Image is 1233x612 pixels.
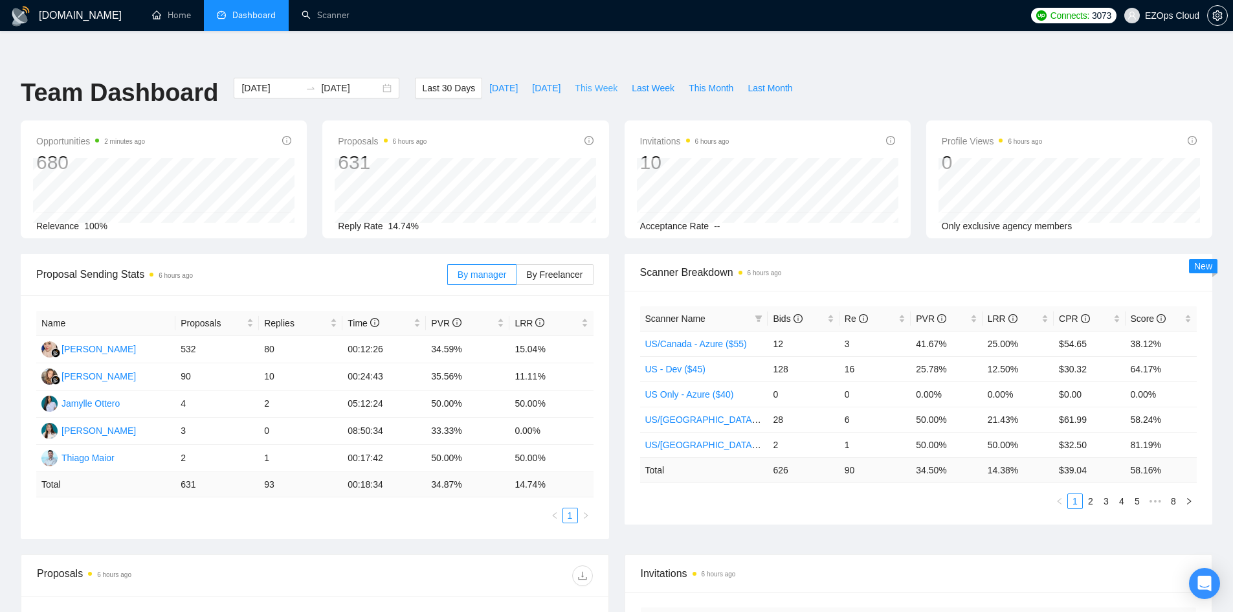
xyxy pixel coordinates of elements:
span: info-circle [1081,314,1090,323]
time: 6 hours ago [97,571,131,578]
span: New [1194,261,1212,271]
img: NK [41,368,58,385]
time: 6 hours ago [1008,138,1042,145]
a: 3 [1099,494,1113,508]
span: setting [1208,10,1227,21]
button: download [572,565,593,586]
span: info-circle [282,136,291,145]
input: End date [321,81,380,95]
li: Next 5 Pages [1145,493,1166,509]
h1: Team Dashboard [21,78,218,108]
button: setting [1207,5,1228,26]
button: [DATE] [482,78,525,98]
td: 0.00% [509,418,593,445]
div: Proposals [37,565,315,586]
span: left [551,512,559,519]
div: 0 [942,150,1043,175]
a: US Only - Azure ($40) [645,389,734,400]
span: Replies [264,316,328,330]
td: 0.00% [1126,381,1197,407]
td: 50.00% [509,445,593,472]
img: logo [10,6,31,27]
img: gigradar-bm.png [51,376,60,385]
td: 28 [768,407,839,432]
span: By manager [458,269,506,280]
td: 14.38 % [983,457,1054,482]
td: 0 [259,418,342,445]
li: 3 [1098,493,1114,509]
td: $54.65 [1054,331,1125,356]
td: 0.00% [911,381,982,407]
span: info-circle [859,314,868,323]
a: 1 [1068,494,1082,508]
span: [DATE] [489,81,518,95]
span: info-circle [1188,136,1197,145]
a: 2 [1083,494,1098,508]
td: 1 [259,445,342,472]
span: info-circle [584,136,594,145]
span: Last 30 Days [422,81,475,95]
a: US - Dev ($45) [645,364,705,374]
td: $61.99 [1054,407,1125,432]
span: info-circle [1157,314,1166,323]
td: 0 [839,381,911,407]
div: [PERSON_NAME] [61,424,136,438]
td: 50.00% [509,391,593,418]
td: 50.00% [983,432,1054,457]
span: to [305,83,316,93]
td: 41.67% [911,331,982,356]
li: Previous Page [547,508,562,523]
span: Invitations [641,565,1197,582]
td: 2 [175,445,259,472]
td: 05:12:24 [342,391,426,418]
img: upwork-logo.png [1036,10,1047,21]
span: right [582,512,590,519]
time: 6 hours ago [695,138,729,145]
td: 16 [839,356,911,381]
a: AJ[PERSON_NAME] [41,343,136,354]
img: TA [41,423,58,439]
li: 8 [1166,493,1181,509]
button: [DATE] [525,78,568,98]
a: JOJamylle Ottero [41,398,120,408]
td: 4 [175,391,259,418]
li: 1 [1067,493,1083,509]
td: $ 39.04 [1054,457,1125,482]
td: 34.59% [426,336,509,363]
img: AJ [41,341,58,357]
a: setting [1207,10,1228,21]
span: info-circle [937,314,946,323]
td: 25.78% [911,356,982,381]
span: 100% [84,221,107,231]
td: $0.00 [1054,381,1125,407]
td: 90 [839,457,911,482]
span: LRR [988,313,1017,324]
a: US/[GEOGRAPHIC_DATA] - AWS ($55) [645,414,806,425]
span: dashboard [217,10,226,19]
a: 1 [563,508,577,523]
span: PVR [431,318,461,328]
li: 1 [562,508,578,523]
td: 00:24:43 [342,363,426,391]
td: 00:18:34 [342,472,426,497]
span: info-circle [535,318,544,327]
td: 50.00% [911,432,982,457]
td: 34.50 % [911,457,982,482]
span: Re [845,313,868,324]
td: 0.00% [983,381,1054,407]
td: 3 [839,331,911,356]
span: swap-right [305,83,316,93]
span: Scanner Breakdown [640,264,1197,280]
td: 21.43% [983,407,1054,432]
button: Last 30 Days [415,78,482,98]
td: 50.00% [426,445,509,472]
input: Start date [241,81,300,95]
td: 10 [259,363,342,391]
span: download [573,571,592,581]
td: 93 [259,472,342,497]
td: 15.04% [509,336,593,363]
td: 12.50% [983,356,1054,381]
li: Next Page [578,508,594,523]
td: 81.19% [1126,432,1197,457]
td: 14.74 % [509,472,593,497]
